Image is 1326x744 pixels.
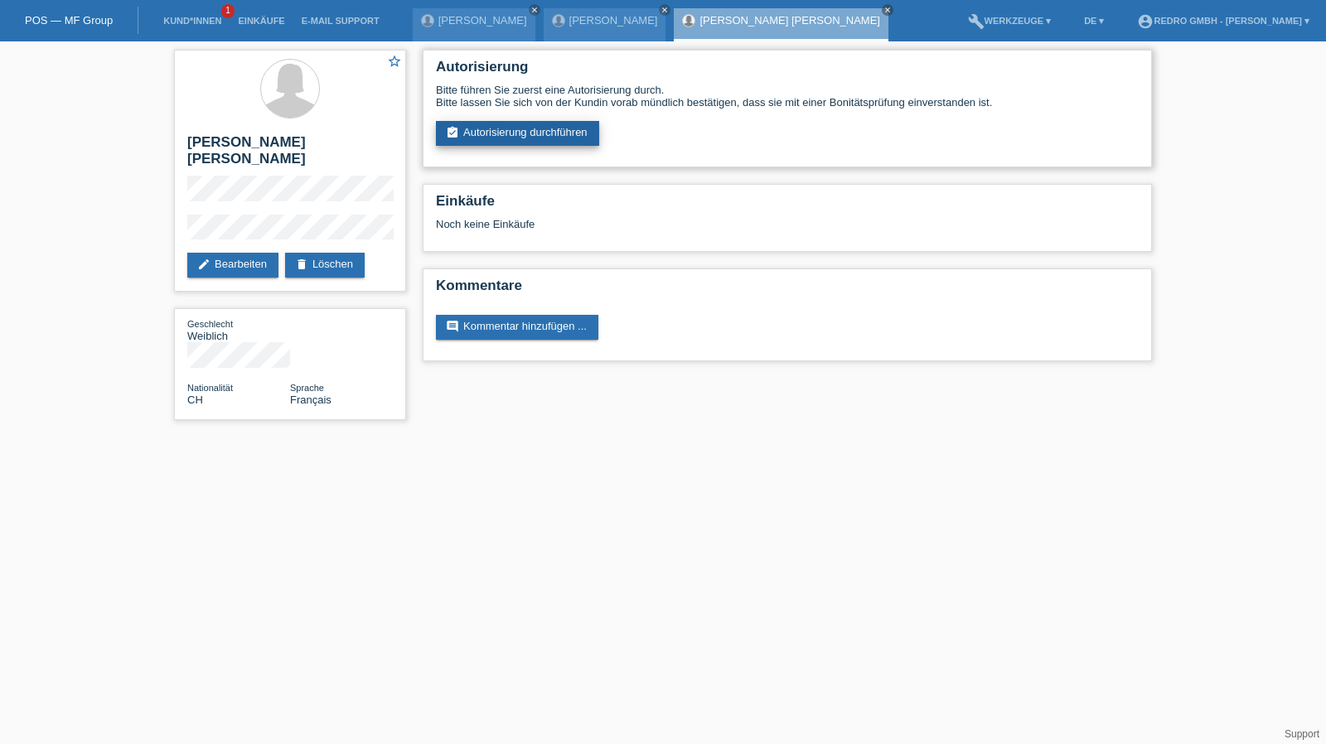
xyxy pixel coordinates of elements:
[387,54,402,71] a: star_border
[882,4,893,16] a: close
[661,6,669,14] i: close
[438,14,527,27] a: [PERSON_NAME]
[446,126,459,139] i: assignment_turned_in
[436,278,1139,302] h2: Kommentare
[295,258,308,271] i: delete
[1285,728,1319,740] a: Support
[436,59,1139,84] h2: Autorisierung
[569,14,658,27] a: [PERSON_NAME]
[1137,13,1154,30] i: account_circle
[436,193,1139,218] h2: Einkäufe
[187,253,278,278] a: editBearbeiten
[436,218,1139,243] div: Noch keine Einkäufe
[187,319,233,329] span: Geschlecht
[446,320,459,333] i: comment
[293,16,388,26] a: E-Mail Support
[530,6,539,14] i: close
[436,121,599,146] a: assignment_turned_inAutorisierung durchführen
[529,4,540,16] a: close
[968,13,985,30] i: build
[883,6,892,14] i: close
[387,54,402,69] i: star_border
[221,4,235,18] span: 1
[197,258,211,271] i: edit
[290,394,331,406] span: Français
[187,383,233,393] span: Nationalität
[187,394,203,406] span: Schweiz
[960,16,1060,26] a: buildWerkzeuge ▾
[436,84,1139,109] div: Bitte führen Sie zuerst eine Autorisierung durch. Bitte lassen Sie sich von der Kundin vorab münd...
[436,315,598,340] a: commentKommentar hinzufügen ...
[155,16,230,26] a: Kund*innen
[187,134,393,176] h2: [PERSON_NAME] [PERSON_NAME]
[230,16,293,26] a: Einkäufe
[285,253,365,278] a: deleteLöschen
[659,4,670,16] a: close
[187,317,290,342] div: Weiblich
[699,14,879,27] a: [PERSON_NAME] [PERSON_NAME]
[25,14,113,27] a: POS — MF Group
[1076,16,1112,26] a: DE ▾
[1129,16,1318,26] a: account_circleRedro GmbH - [PERSON_NAME] ▾
[290,383,324,393] span: Sprache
